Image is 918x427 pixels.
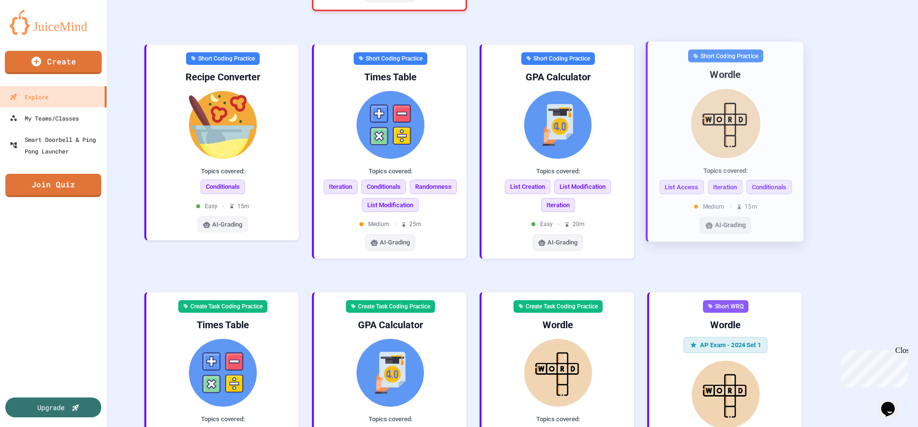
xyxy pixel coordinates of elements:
div: Wordle [655,68,795,81]
div: My Teams/Classes [10,112,79,124]
div: GPA Calculator [322,319,459,331]
iframe: chat widget [838,346,908,387]
span: • [394,220,396,229]
span: List Access [659,180,704,194]
span: AI-Grading [715,220,746,230]
span: Iteration [324,180,358,194]
div: GPA Calculator [489,71,626,83]
div: Create Task Coding Practice [513,300,603,313]
div: Upgrade [37,402,64,412]
img: GPA Calculator [489,91,626,159]
div: Easy 15 m [196,202,249,211]
span: • [222,202,224,211]
span: List Modification [362,198,419,213]
div: Recipe Converter [154,71,291,83]
div: Topics covered: [154,414,291,424]
img: Recipe Converter [154,91,291,159]
div: Wordle [657,319,794,331]
div: Times Table [322,71,459,83]
img: Wordle [655,89,795,158]
div: Short WRQ [703,300,748,313]
div: Explore [10,91,48,103]
div: AP Exam - 2024 Set 1 [684,337,767,353]
div: Short Coding Practice [688,49,763,62]
span: Conditionals [361,180,406,194]
div: Topics covered: [322,414,459,424]
img: logo-orange.svg [10,10,97,35]
div: Easy 20 m [531,220,585,229]
img: GPA Calculator [322,339,459,407]
img: Wordle [489,339,626,407]
iframe: chat widget [877,388,908,417]
span: • [558,220,560,229]
span: List Creation [505,180,550,194]
a: Join Quiz [5,174,101,197]
div: Topics covered: [489,167,626,176]
div: Short Coding Practice [354,52,427,65]
div: Chat with us now!Close [4,4,67,61]
a: Create [5,51,102,74]
span: Conditionals [746,180,792,194]
div: Wordle [489,319,626,331]
div: Medium 15 m [694,202,757,211]
span: Iteration [541,198,575,213]
img: Times Table [154,339,291,407]
span: AI-Grading [212,220,242,229]
div: Short Coding Practice [186,52,260,65]
span: AI-Grading [547,238,577,247]
div: Topics covered: [655,166,795,175]
img: Times Table [322,91,459,159]
div: Medium 25 m [359,220,421,229]
span: List Modification [554,180,611,194]
div: Times Table [154,319,291,331]
span: Iteration [708,180,742,194]
div: Topics covered: [154,167,291,176]
div: Topics covered: [489,414,626,424]
div: Short Coding Practice [521,52,595,65]
span: • [730,202,731,211]
span: AI-Grading [380,238,410,247]
div: Create Task Coding Practice [346,300,435,313]
div: Create Task Coding Practice [178,300,267,313]
div: Smart Doorbell & Ping Pong Launcher [10,134,103,157]
span: Conditionals [201,180,245,194]
span: Randomness [410,180,457,194]
div: Topics covered: [322,167,459,176]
